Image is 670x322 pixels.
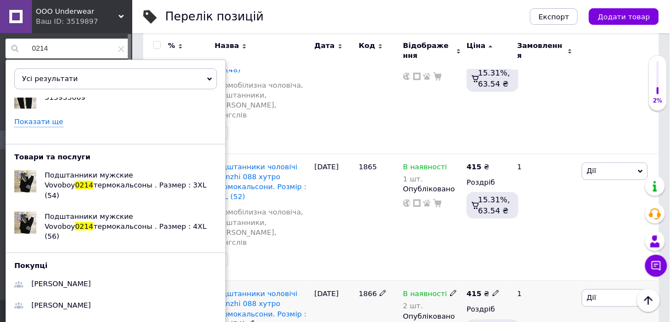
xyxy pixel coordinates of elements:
a: Термобілизна чоловіча, підштанники, [PERSON_NAME], лонгслів [215,208,309,248]
div: ₴ [467,163,489,173]
span: Відображення [403,41,453,61]
span: Дії [587,294,596,302]
span: 1866 [359,290,377,298]
span: [PERSON_NAME] [31,280,91,288]
span: Експорт [539,13,570,21]
div: [DATE] [312,154,356,281]
div: Опубліковано [403,185,461,195]
span: Усі результати [22,74,78,83]
span: OOO Underwear [36,7,118,17]
span: Подштанники мужские Vovoboy [45,212,133,230]
div: Роздріб [467,305,508,315]
span: 15.31%, 63.54 ₴ [478,69,510,89]
span: Дії [587,167,596,175]
span: Подштанники мужские Vovoboy [45,171,133,189]
div: Товари та послуги [6,152,99,162]
div: Роздріб [467,178,508,188]
span: Дата [315,41,335,51]
span: В наявності [403,163,447,175]
b: 415 [467,290,482,298]
span: Ціна [467,41,485,51]
div: 1 шт. [403,175,447,184]
div: 2 шт. [403,302,457,310]
span: 315953069 [45,93,85,101]
span: Додати товар [598,13,650,21]
input: Пошук [6,39,130,58]
span: Назва [215,41,239,51]
span: % [168,41,175,51]
span: термокальсоны . Размер : 3XL (54) [45,181,207,199]
span: Код [359,41,375,51]
a: Підштанники чоловічі Wenzhi 088 хутро термокальсони. Розмір : 3XL (52) [215,163,307,202]
button: Додати товар [589,8,659,25]
div: Перелік позицій [165,11,264,23]
b: 415 [467,163,482,171]
a: Термобілизна чоловіча, підштанники, [PERSON_NAME], лонгслів [215,81,309,121]
span: 15.31%, 63.54 ₴ [478,196,510,216]
div: Покупці [6,261,56,271]
span: Замовлення [517,41,565,61]
span: В наявності [403,290,447,302]
div: 0 [511,27,579,154]
div: Ваш ID: 3519897 [36,17,132,26]
button: Експорт [530,8,579,25]
div: 2% [649,97,667,105]
div: 1 [511,154,579,281]
div: ₴ [467,289,499,299]
span: термокальсоны . Размер : 4XL (56) [45,222,207,240]
span: 1865 [359,163,377,171]
div: [DATE] [312,27,356,154]
button: Чат з покупцем [645,255,667,277]
span: 0214 [75,222,93,230]
button: Наверх [637,289,660,312]
span: 0214 [75,181,93,189]
a: Показати ще [14,117,63,127]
